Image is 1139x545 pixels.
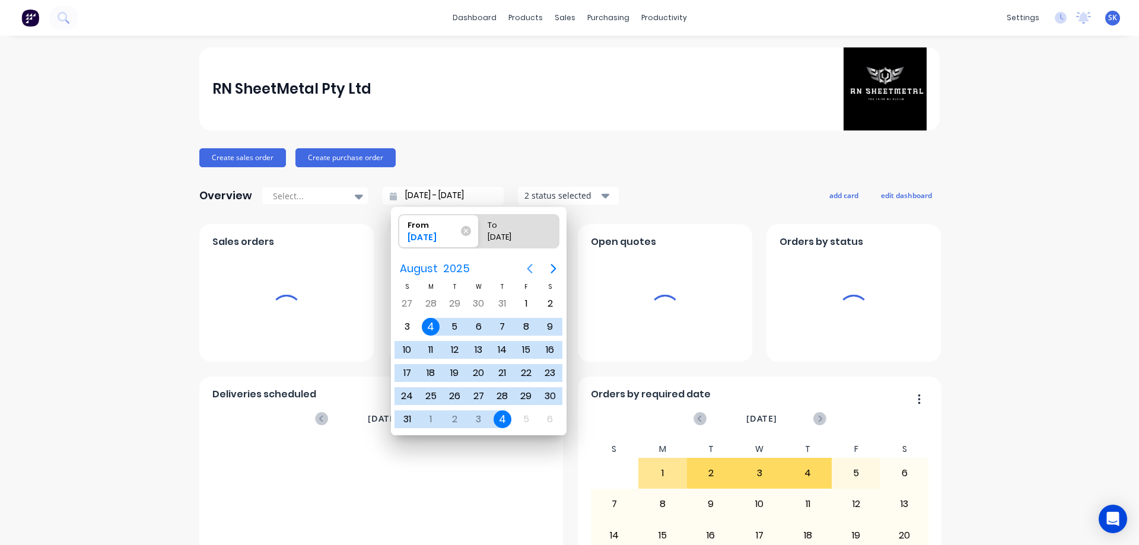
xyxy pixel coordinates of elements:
div: Thursday, August 28, 2025 [494,387,511,405]
div: Tuesday, August 12, 2025 [446,341,463,359]
div: Wednesday, August 20, 2025 [470,364,488,382]
span: [DATE] [368,412,399,425]
div: 7 [591,489,638,519]
span: August [397,258,440,279]
button: add card [822,187,866,203]
div: Overview [199,184,252,208]
div: Today, Thursday, September 4, 2025 [494,410,511,428]
div: Saturday, August 16, 2025 [541,341,559,359]
div: sales [549,9,581,27]
div: Wednesday, August 27, 2025 [470,387,488,405]
div: 8 [639,489,686,519]
div: 2 status selected [524,189,599,202]
div: Thursday, August 14, 2025 [494,341,511,359]
div: 2 [688,458,735,488]
div: 4 [784,458,832,488]
div: 10 [736,489,783,519]
div: Monday, August 11, 2025 [422,341,440,359]
div: 11 [784,489,832,519]
div: Sunday, July 27, 2025 [398,295,416,313]
div: 6 [881,458,928,488]
div: T [491,282,514,292]
div: F [832,441,880,458]
span: 2025 [440,258,472,279]
span: Sales orders [212,235,274,249]
div: Monday, July 28, 2025 [422,295,440,313]
div: Monday, August 18, 2025 [422,364,440,382]
div: From [403,215,463,231]
div: Tuesday, August 26, 2025 [446,387,463,405]
div: Friday, August 1, 2025 [517,295,535,313]
span: Orders by required date [591,387,711,401]
div: Open Intercom Messenger [1099,505,1127,533]
div: purchasing [581,9,635,27]
div: Monday, September 1, 2025 [422,410,440,428]
div: settings [1001,9,1045,27]
img: Factory [21,9,39,27]
div: T [687,441,736,458]
img: RN SheetMetal Pty Ltd [844,47,927,130]
div: Sunday, August 10, 2025 [398,341,416,359]
div: Tuesday, July 29, 2025 [446,295,463,313]
div: 3 [736,458,783,488]
div: Saturday, August 23, 2025 [541,364,559,382]
button: Previous page [518,257,542,281]
button: Create sales order [199,148,286,167]
div: T [443,282,466,292]
div: M [419,282,443,292]
span: SK [1108,12,1117,23]
div: Friday, August 15, 2025 [517,341,535,359]
div: Friday, August 22, 2025 [517,364,535,382]
div: Friday, August 29, 2025 [517,387,535,405]
div: Saturday, August 30, 2025 [541,387,559,405]
div: Wednesday, August 13, 2025 [470,341,488,359]
div: S [590,441,639,458]
div: S [395,282,419,292]
button: Next page [542,257,565,281]
div: Monday, August 4, 2025 [422,318,440,336]
div: Saturday, August 9, 2025 [541,318,559,336]
div: Sunday, August 3, 2025 [398,318,416,336]
div: Sunday, August 31, 2025 [398,410,416,428]
button: 2 status selected [518,187,619,205]
div: S [538,282,562,292]
div: To [483,215,543,231]
span: Deliveries scheduled [212,387,316,401]
div: W [467,282,491,292]
div: Wednesday, September 3, 2025 [470,410,488,428]
div: Wednesday, July 30, 2025 [470,295,488,313]
span: Orders by status [780,235,863,249]
div: Tuesday, September 2, 2025 [446,410,463,428]
div: Thursday, August 21, 2025 [494,364,511,382]
button: Create purchase order [295,148,396,167]
div: Thursday, July 31, 2025 [494,295,511,313]
div: [DATE] [403,231,463,248]
div: Wednesday, August 6, 2025 [470,318,488,336]
div: W [735,441,784,458]
div: M [638,441,687,458]
div: Monday, August 25, 2025 [422,387,440,405]
div: Tuesday, August 19, 2025 [446,364,463,382]
div: [DATE] [483,231,543,248]
div: products [502,9,549,27]
div: Saturday, August 2, 2025 [541,295,559,313]
button: August2025 [392,258,477,279]
div: S [880,441,929,458]
div: RN SheetMetal Pty Ltd [212,77,371,101]
div: Tuesday, August 5, 2025 [446,318,463,336]
span: Open quotes [591,235,656,249]
div: 5 [832,458,880,488]
div: 9 [688,489,735,519]
div: Sunday, August 24, 2025 [398,387,416,405]
div: F [514,282,538,292]
div: productivity [635,9,693,27]
div: Sunday, August 17, 2025 [398,364,416,382]
div: Friday, August 8, 2025 [517,318,535,336]
span: [DATE] [746,412,777,425]
div: 13 [881,489,928,519]
div: Friday, September 5, 2025 [517,410,535,428]
div: T [784,441,832,458]
div: 1 [639,458,686,488]
button: edit dashboard [873,187,940,203]
div: 12 [832,489,880,519]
